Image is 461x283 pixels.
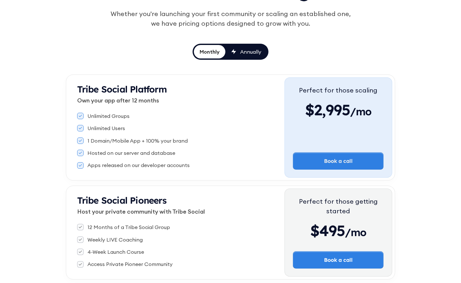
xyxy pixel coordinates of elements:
span: /mo [345,226,366,242]
div: $2,995 [299,100,377,119]
div: Perfect for those getting started [293,197,384,216]
div: 4-Week Launch Course [87,248,144,255]
strong: Tribe Social Platform [77,84,167,95]
div: Weekly LIVE Coaching [87,236,143,243]
span: /mo [350,105,372,121]
div: Apps released on our developer accounts [87,162,190,169]
div: Monthly [200,48,220,55]
div: Hosted on our server and database [87,149,175,156]
strong: Tribe Social Pioneers [77,195,167,206]
div: 1 Domain/Mobile App + 100% your brand [87,137,188,144]
div: Whether you're launching your first community or scaling an established one, we have pricing opti... [107,9,354,28]
a: Book a call [293,152,384,170]
div: Perfect for those scaling [299,85,377,95]
a: Book a call [293,251,384,269]
div: 12 Months of a Tribe Social Group [87,224,170,231]
div: $495 [293,221,384,240]
p: Own your app after 12 months [77,96,285,105]
div: Annually [240,48,261,55]
p: Host your private community with Tribe Social [77,207,285,216]
div: Unlimited Groups [87,112,130,119]
div: Access Private Pioneer Community [87,261,173,268]
div: Unlimited Users [87,125,125,132]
